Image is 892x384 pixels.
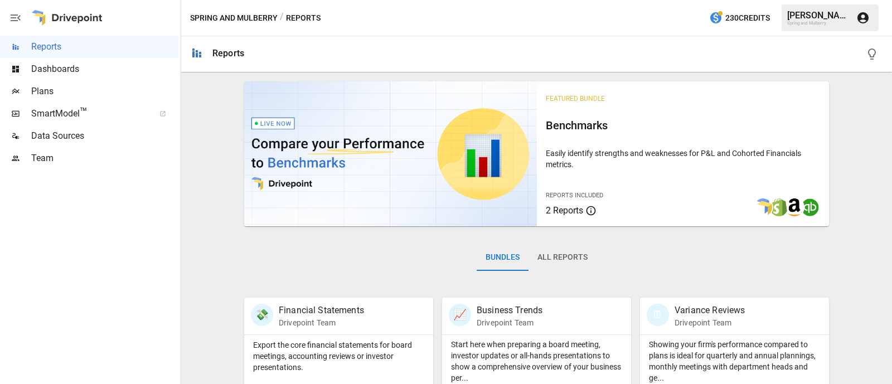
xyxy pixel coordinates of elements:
img: video thumbnail [244,81,537,226]
span: Data Sources [31,129,178,143]
p: Drivepoint Team [477,317,542,328]
button: Bundles [477,244,529,271]
span: 2 Reports [546,205,583,216]
p: Drivepoint Team [675,317,745,328]
p: Start here when preparing a board meeting, investor updates or all-hands presentations to show a ... [451,339,622,383]
img: quickbooks [801,198,819,216]
span: Plans [31,85,178,98]
p: Financial Statements [279,304,364,317]
div: / [280,11,284,25]
p: Variance Reviews [675,304,745,317]
button: Spring and Mulberry [190,11,278,25]
img: shopify [770,198,788,216]
span: Dashboards [31,62,178,76]
span: Reports [31,40,178,54]
img: smart model [754,198,772,216]
img: amazon [786,198,803,216]
span: SmartModel [31,107,147,120]
span: 230 Credits [725,11,770,25]
p: Business Trends [477,304,542,317]
div: Spring and Mulberry [787,21,850,26]
p: Easily identify strengths and weaknesses for P&L and Cohorted Financials metrics. [546,148,821,170]
button: 230Credits [705,8,774,28]
div: [PERSON_NAME] [787,10,850,21]
div: 💸 [251,304,273,326]
span: Featured Bundle [546,95,605,103]
p: Showing your firm's performance compared to plans is ideal for quarterly and annual plannings, mo... [649,339,820,383]
div: Reports [212,48,244,59]
span: ™ [80,105,88,119]
span: Reports Included [546,192,603,199]
p: Export the core financial statements for board meetings, accounting reviews or investor presentat... [253,339,424,373]
h6: Benchmarks [546,116,821,134]
div: 📈 [449,304,471,326]
p: Drivepoint Team [279,317,364,328]
span: Team [31,152,178,165]
div: 🗓 [647,304,669,326]
button: All Reports [529,244,597,271]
